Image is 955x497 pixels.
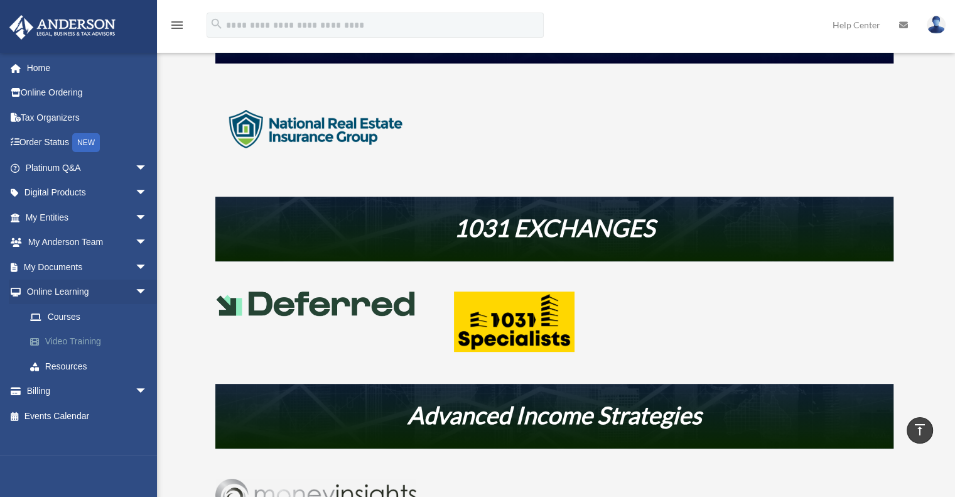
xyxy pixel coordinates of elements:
a: Events Calendar [9,403,166,429]
a: Platinum Q&Aarrow_drop_down [9,155,166,180]
a: Deferred [215,307,416,324]
a: Video Training [18,329,166,354]
span: arrow_drop_down [135,280,160,305]
a: Tax Organizers [9,105,166,130]
a: Billingarrow_drop_down [9,379,166,404]
a: Online Learningarrow_drop_down [9,280,166,305]
a: Digital Productsarrow_drop_down [9,180,166,205]
span: arrow_drop_down [135,180,160,206]
span: arrow_drop_down [135,155,160,181]
em: Advanced Income Strategies [407,400,701,429]
a: Resources [18,354,160,379]
a: My Documentsarrow_drop_down [9,254,166,280]
a: My Entitiesarrow_drop_down [9,205,166,230]
a: vertical_align_top [907,417,933,444]
em: 1031 EXCHANGES [454,213,655,242]
i: vertical_align_top [912,422,927,437]
img: Deferred [215,292,416,315]
a: My Anderson Teamarrow_drop_down [9,230,166,255]
a: Home [9,55,166,80]
span: arrow_drop_down [135,230,160,256]
a: Courses [18,304,166,329]
img: Anderson Advisors Platinum Portal [6,15,119,40]
span: arrow_drop_down [135,205,160,231]
i: search [210,17,224,31]
a: menu [170,22,185,33]
img: 1031 Specialists Logo (1) [454,292,575,351]
img: logo-nreig [215,79,416,180]
span: arrow_drop_down [135,379,160,405]
div: NEW [72,133,100,152]
a: Online Ordering [9,80,166,106]
a: Order StatusNEW [9,130,166,156]
span: arrow_drop_down [135,254,160,280]
a: Deferred [454,343,575,360]
img: User Pic [927,16,946,34]
i: menu [170,18,185,33]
